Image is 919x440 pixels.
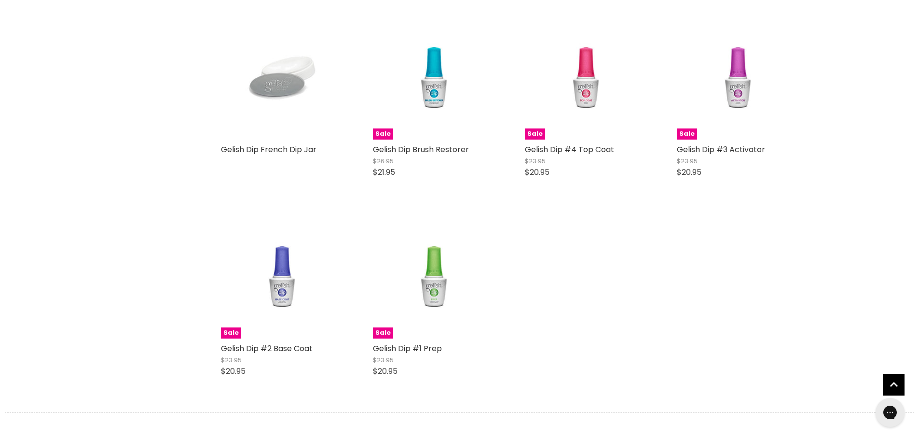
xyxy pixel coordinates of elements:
[221,366,246,377] span: $20.95
[545,16,627,140] img: Gelish Dip #4 Top Coat
[525,16,648,140] a: Gelish Dip #4 Top CoatSale
[525,144,614,155] a: Gelish Dip #4 Top Coat
[373,156,394,166] span: $26.95
[221,327,241,339] span: Sale
[871,395,909,430] iframe: Gorgias live chat messenger
[221,343,313,354] a: Gelish Dip #2 Base Coat
[393,16,475,140] img: Gelish Dip Brush Restorer
[373,128,393,140] span: Sale
[525,128,545,140] span: Sale
[393,215,475,339] img: Gelish Dip #1 Prep
[241,16,323,140] img: Gelish Dip French Dip Jar
[677,167,701,178] span: $20.95
[373,366,398,377] span: $20.95
[525,167,549,178] span: $20.95
[677,128,697,140] span: Sale
[241,215,323,339] img: Gelish Dip #2 Base Coat
[373,144,469,155] a: Gelish Dip Brush Restorer
[677,156,698,166] span: $23.95
[373,167,395,178] span: $21.95
[221,144,316,155] a: Gelish Dip French Dip Jar
[677,16,800,140] a: Gelish Dip #3 ActivatorSale
[677,144,765,155] a: Gelish Dip #3 Activator
[373,327,393,339] span: Sale
[373,215,496,339] a: Gelish Dip #1 PrepSale
[697,16,779,140] img: Gelish Dip #3 Activator
[373,16,496,140] a: Gelish Dip Brush RestorerSale
[373,355,394,365] span: $23.95
[221,355,242,365] span: $23.95
[221,215,344,339] a: Gelish Dip #2 Base CoatSale
[373,343,442,354] a: Gelish Dip #1 Prep
[221,16,344,140] a: Gelish Dip French Dip Jar
[525,156,546,166] span: $23.95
